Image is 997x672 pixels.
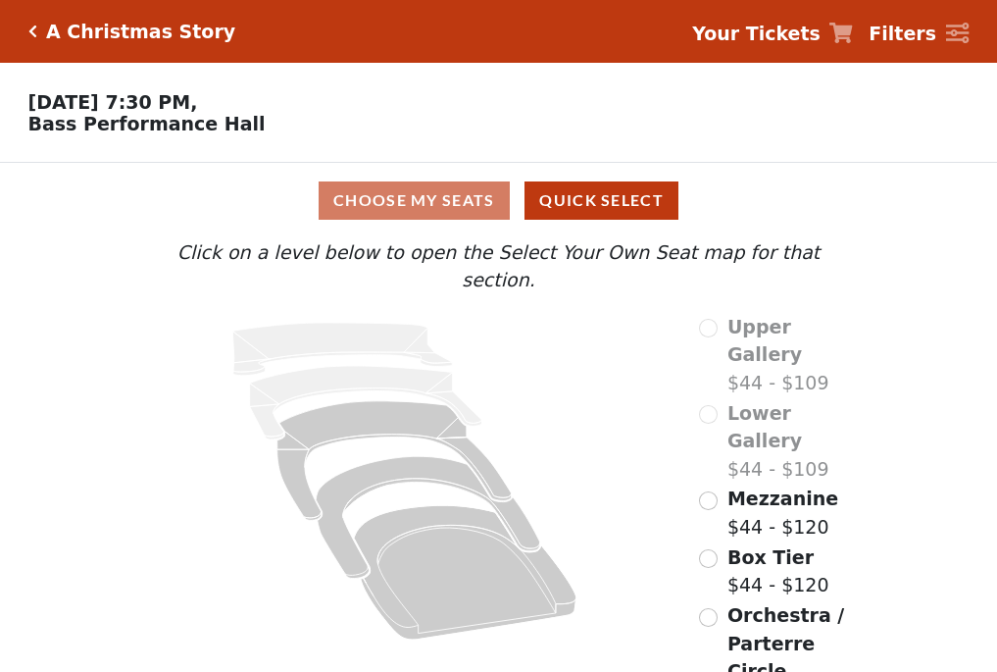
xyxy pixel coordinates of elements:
[727,316,802,366] span: Upper Gallery
[28,25,37,38] a: Click here to go back to filters
[524,181,678,220] button: Quick Select
[727,543,829,599] label: $44 - $120
[692,23,821,44] strong: Your Tickets
[727,488,838,509] span: Mezzanine
[692,20,853,48] a: Your Tickets
[727,546,814,568] span: Box Tier
[869,20,969,48] a: Filters
[727,399,859,484] label: $44 - $109
[233,323,453,376] path: Upper Gallery - Seats Available: 0
[46,21,235,43] h5: A Christmas Story
[138,238,858,294] p: Click on a level below to open the Select Your Own Seat map for that section.
[727,485,838,541] label: $44 - $120
[355,505,577,640] path: Orchestra / Parterre Circle - Seats Available: 209
[727,402,802,452] span: Lower Gallery
[869,23,936,44] strong: Filters
[250,366,482,439] path: Lower Gallery - Seats Available: 0
[727,313,859,397] label: $44 - $109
